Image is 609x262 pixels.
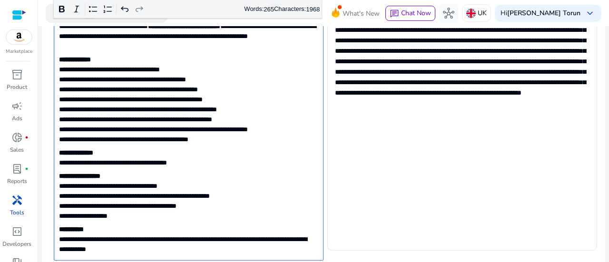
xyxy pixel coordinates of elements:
span: hub [443,8,454,19]
label: 1968 [306,5,320,12]
img: amazon.svg [6,30,32,44]
p: UK [478,5,487,21]
p: Product [7,83,27,91]
p: Sales [10,146,24,154]
span: lab_profile [11,163,23,175]
span: What's New [343,5,380,22]
p: Marketplace [6,48,32,55]
button: hub [439,4,458,23]
span: fiber_manual_record [25,136,29,139]
span: inventory_2 [11,69,23,80]
p: Developers [2,240,31,248]
p: Reports [7,177,27,185]
label: 265 [264,5,274,12]
span: donut_small [11,132,23,143]
img: uk.svg [466,9,476,18]
span: Chat Now [401,9,431,18]
p: Hi [501,10,580,17]
span: handyman [11,194,23,206]
button: chatChat Now [385,6,435,21]
p: Tools [10,208,24,217]
p: Ads [12,114,22,123]
span: code_blocks [11,226,23,237]
span: campaign [11,100,23,112]
span: chat [390,9,399,19]
span: fiber_manual_record [25,167,29,171]
span: keyboard_arrow_down [584,8,596,19]
span: search [53,8,65,19]
div: Words: Characters: [244,3,320,15]
b: [PERSON_NAME] Torun [507,9,580,18]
